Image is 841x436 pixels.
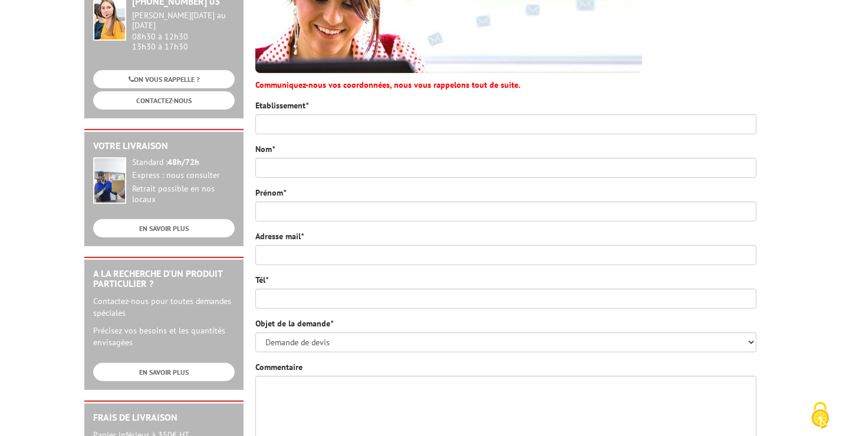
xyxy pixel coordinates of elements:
label: Prénom [255,187,286,199]
h2: Frais de Livraison [93,412,235,423]
a: EN SAVOIR PLUS [93,219,235,237]
div: 08h30 à 12h30 13h30 à 17h30 [132,11,235,51]
button: Cookies (fenêtre modale) [800,396,841,436]
label: Tél [255,274,268,286]
div: [PERSON_NAME][DATE] au [DATE] [132,11,235,31]
p: Communiquez-nous vos coordonnées, nous vous rappelons tout de suite. [255,79,757,91]
a: EN SAVOIR PLUS [93,363,235,381]
p: Précisez vos besoins et les quantités envisagées [93,325,235,348]
div: Standard : [132,157,235,168]
p: Contactez-nous pour toutes demandes spéciales [93,295,235,319]
label: Nom [255,143,275,155]
label: Etablissement [255,100,308,111]
img: Cookies (fenêtre modale) [806,401,835,430]
h2: Votre livraison [93,141,235,151]
img: widget-livraison.jpg [93,157,126,204]
div: Retrait possible en nos locaux [132,184,235,205]
label: Commentaire [255,361,303,373]
label: Objet de la demande [255,318,333,329]
a: ON VOUS RAPPELLE ? [93,70,235,88]
label: Adresse mail [255,230,304,242]
strong: 48h/72h [167,157,199,167]
h2: A la recherche d'un produit particulier ? [93,269,235,289]
div: Express : nous consulter [132,170,235,181]
a: CONTACTEZ-NOUS [93,91,235,110]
